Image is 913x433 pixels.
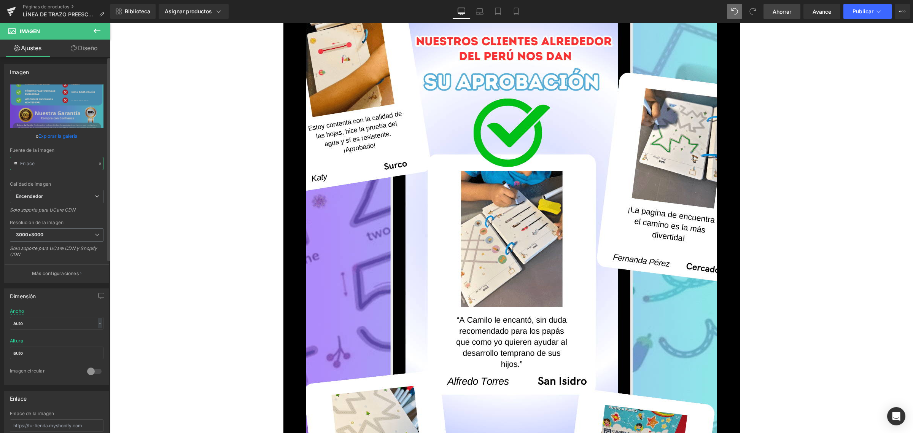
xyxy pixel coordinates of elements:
[10,220,64,225] font: Resolución de la imagen
[10,419,103,432] input: https://tu-tienda.myshopify.com
[32,271,79,276] font: Más configuraciones
[23,4,110,10] a: Páginas de productos
[21,44,41,52] font: Ajustes
[10,395,27,402] font: Enlace
[38,133,78,139] font: Explorar la galería
[895,4,910,19] button: Más
[110,4,156,19] a: Nueva Biblioteca
[10,347,103,359] input: auto
[853,8,873,14] font: Publicar
[10,368,45,374] font: Imagen circular
[10,411,54,416] font: Enlace de la imagen
[78,44,98,52] font: Diseño
[23,4,69,10] font: Páginas de productos
[727,4,742,19] button: Deshacer
[10,308,24,314] font: Ancho
[36,133,38,139] font: o
[813,8,831,15] font: Avance
[10,338,23,344] font: Altura
[507,4,525,19] a: Móvil
[452,4,471,19] a: De oficina
[23,11,111,18] font: LÍNEA DE TRAZO PREESCOLAR A4
[10,157,103,170] input: Enlace
[16,193,43,199] font: Encendedor
[803,4,840,19] a: Avance
[5,264,109,282] button: Más configuraciones
[10,147,54,153] font: Fuente de la imagen
[773,8,791,15] font: Ahorrar
[471,4,489,19] a: Computadora portátil
[10,293,36,299] font: Dimensión
[165,8,212,14] font: Asignar productos
[887,407,905,425] div: Abrir Intercom Messenger
[489,4,507,19] a: Tableta
[20,28,40,34] font: Imagen
[57,40,112,57] a: Diseño
[10,181,51,187] font: Calidad de imagen
[843,4,892,19] button: Publicar
[99,320,101,326] font: -
[745,4,760,19] button: Rehacer
[10,69,29,75] font: Imagen
[16,232,43,237] font: 3000x3000
[10,245,97,257] font: Solo soporte para UCare CDN y Shopify CDN
[125,8,150,14] font: Biblioteca
[10,317,103,330] input: auto
[10,207,75,213] font: Solo soporte para UCare CDN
